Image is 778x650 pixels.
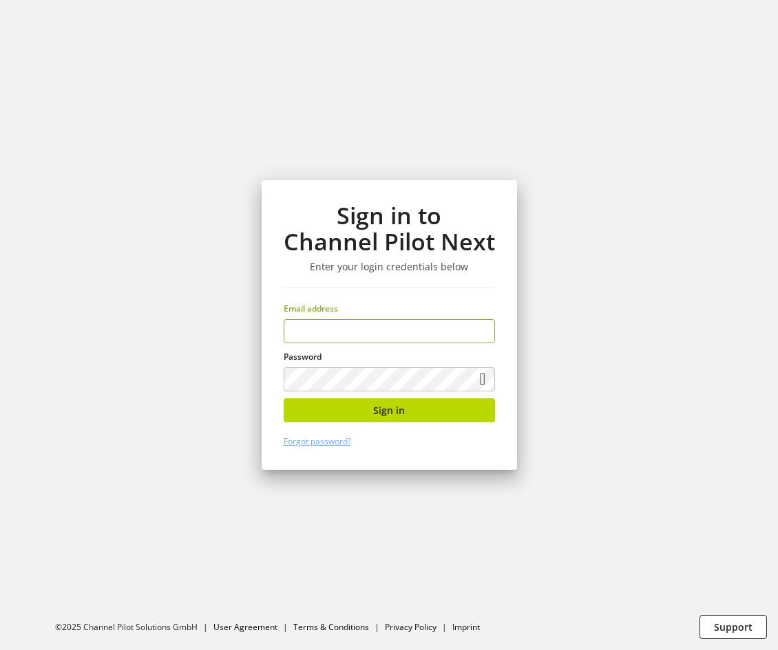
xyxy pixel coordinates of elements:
[284,261,495,273] h3: Enter your login credentials below
[700,615,767,639] button: Support
[385,621,437,633] a: Privacy Policy
[284,202,495,255] h1: Sign in to Channel Pilot Next
[452,621,480,633] a: Imprint
[213,621,277,633] a: User Agreement
[714,620,753,634] span: Support
[284,435,351,447] a: Forgot password?
[284,303,338,314] span: Email address
[284,398,495,422] button: Sign in
[373,403,405,418] span: Sign in
[284,351,322,362] span: Password
[55,621,213,633] li: ©2025 Channel Pilot Solutions GmbH
[293,621,369,633] a: Terms & Conditions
